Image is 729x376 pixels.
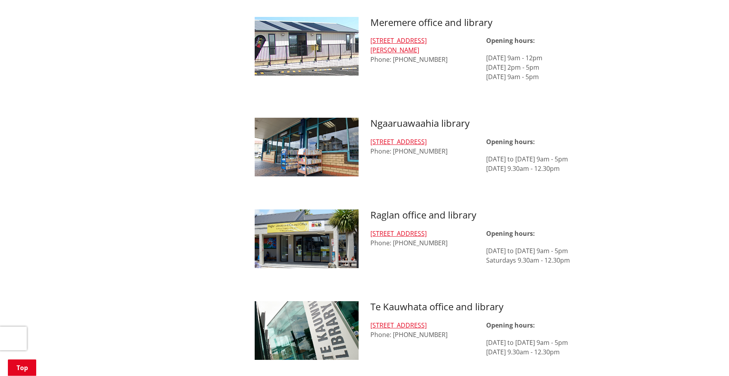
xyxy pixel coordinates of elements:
[370,229,427,238] a: [STREET_ADDRESS]
[255,301,359,360] img: Te Kauwhata library
[486,36,535,45] strong: Opening hours:
[370,17,590,28] h3: Meremere office and library
[370,36,427,54] a: [STREET_ADDRESS][PERSON_NAME]
[486,321,535,330] strong: Opening hours:
[486,137,535,146] strong: Opening hours:
[370,36,474,64] div: Phone: [PHONE_NUMBER]
[370,209,590,221] h3: Raglan office and library
[486,154,590,173] p: [DATE] to [DATE] 9am - 5pm [DATE] 9.30am - 12.30pm
[255,17,359,76] img: Meremere-library
[370,321,427,330] a: [STREET_ADDRESS]
[486,229,535,238] strong: Opening hours:
[8,359,36,376] a: Top
[255,118,359,176] img: Ngaruawahia-library
[370,137,427,146] a: [STREET_ADDRESS]
[486,53,590,81] p: [DATE] 9am - 12pm [DATE] 2pm - 5pm [DATE] 9am - 5pm
[486,338,590,366] p: [DATE] to [DATE] 9am - 5pm [DATE] 9.30am - 12.30pm
[370,320,474,339] div: Phone: [PHONE_NUMBER]
[693,343,721,371] iframe: Messenger Launcher
[370,301,590,313] h3: Te Kauwhata office and library
[370,229,474,248] div: Phone: [PHONE_NUMBER]
[255,209,359,268] img: Raglan library and office
[370,137,474,156] div: Phone: [PHONE_NUMBER]
[486,246,590,265] p: [DATE] to [DATE] 9am - 5pm Saturdays 9.30am - 12.30pm
[370,118,590,129] h3: Ngaaruawaahia library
